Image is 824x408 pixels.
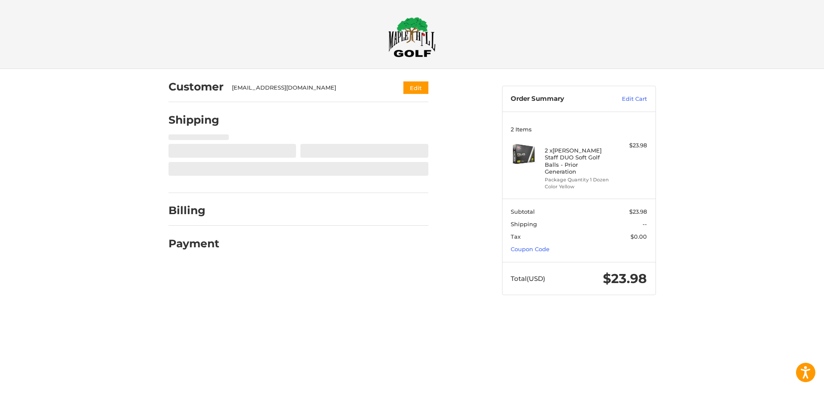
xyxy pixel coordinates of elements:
[545,147,611,175] h4: 2 x [PERSON_NAME] Staff DUO Soft Golf Balls - Prior Generation
[545,176,611,184] li: Package Quantity 1 Dozen
[753,385,824,408] iframe: Google Customer Reviews
[630,233,647,240] span: $0.00
[169,113,219,127] h2: Shipping
[403,81,428,94] button: Edit
[603,271,647,287] span: $23.98
[545,183,611,190] li: Color Yellow
[169,80,224,93] h2: Customer
[511,95,603,103] h3: Order Summary
[603,95,647,103] a: Edit Cart
[169,204,219,217] h2: Billing
[629,208,647,215] span: $23.98
[613,141,647,150] div: $23.98
[169,237,219,250] h2: Payment
[388,17,436,57] img: Maple Hill Golf
[643,221,647,227] span: --
[511,274,545,283] span: Total (USD)
[511,208,535,215] span: Subtotal
[511,246,549,252] a: Coupon Code
[511,221,537,227] span: Shipping
[511,233,521,240] span: Tax
[511,126,647,133] h3: 2 Items
[232,84,387,92] div: [EMAIL_ADDRESS][DOMAIN_NAME]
